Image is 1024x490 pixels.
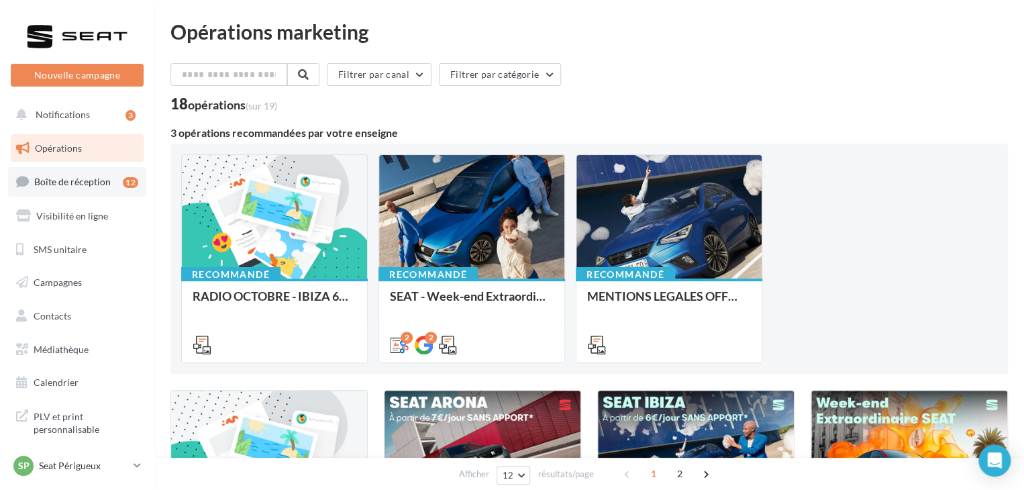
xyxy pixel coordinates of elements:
[170,21,1008,42] div: Opérations marketing
[35,142,82,154] span: Opérations
[125,110,136,121] div: 3
[497,466,531,485] button: 12
[11,453,144,479] a: SP Seat Périgueux
[246,100,277,111] span: (sur 19)
[643,463,664,485] span: 1
[123,177,138,188] div: 12
[401,332,413,344] div: 2
[11,64,144,87] button: Nouvelle campagne
[8,236,146,264] a: SMS unitaire
[8,336,146,364] a: Médiathèque
[8,447,146,487] a: Campagnes DataOnDemand
[39,459,128,473] p: Seat Périgueux
[425,332,437,344] div: 2
[8,402,146,442] a: PLV et print personnalisable
[34,452,138,481] span: Campagnes DataOnDemand
[503,470,514,481] span: 12
[34,407,138,436] span: PLV et print personnalisable
[34,344,89,355] span: Médiathèque
[537,468,593,481] span: résultats/page
[390,289,554,316] div: SEAT - Week-end Extraordinaire ([GEOGRAPHIC_DATA]) - OCTOBRE
[378,267,478,282] div: Recommandé
[669,463,690,485] span: 2
[459,468,489,481] span: Afficher
[193,289,356,316] div: RADIO OCTOBRE - IBIZA 6€/Jour + Week-end extraordinaire
[8,369,146,397] a: Calendrier
[439,63,561,86] button: Filtrer par catégorie
[8,202,146,230] a: Visibilité en ligne
[978,444,1011,477] div: Open Intercom Messenger
[576,267,675,282] div: Recommandé
[34,176,111,187] span: Boîte de réception
[34,377,79,388] span: Calendrier
[188,99,277,111] div: opérations
[34,310,71,322] span: Contacts
[587,289,751,316] div: MENTIONS LEGALES OFFRES GENERIQUES PRESSE 2025
[36,109,90,120] span: Notifications
[36,210,108,222] span: Visibilité en ligne
[8,167,146,196] a: Boîte de réception12
[8,134,146,162] a: Opérations
[170,97,277,111] div: 18
[34,277,82,288] span: Campagnes
[8,101,141,129] button: Notifications 3
[34,243,87,254] span: SMS unitaire
[181,267,280,282] div: Recommandé
[8,268,146,297] a: Campagnes
[18,459,30,473] span: SP
[170,128,1008,138] div: 3 opérations recommandées par votre enseigne
[8,302,146,330] a: Contacts
[327,63,431,86] button: Filtrer par canal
